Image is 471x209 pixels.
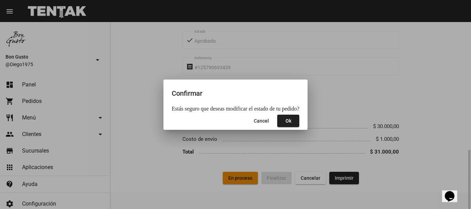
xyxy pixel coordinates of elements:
button: Close dialog [248,115,274,127]
span: Ok [285,118,291,124]
iframe: chat widget [442,181,464,202]
button: Close dialog [277,115,299,127]
mat-dialog-content: Estás seguro que deseas modificar el estado de tu pedido? [163,106,308,112]
span: Cancel [254,118,269,124]
h2: Confirmar [172,88,299,99]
